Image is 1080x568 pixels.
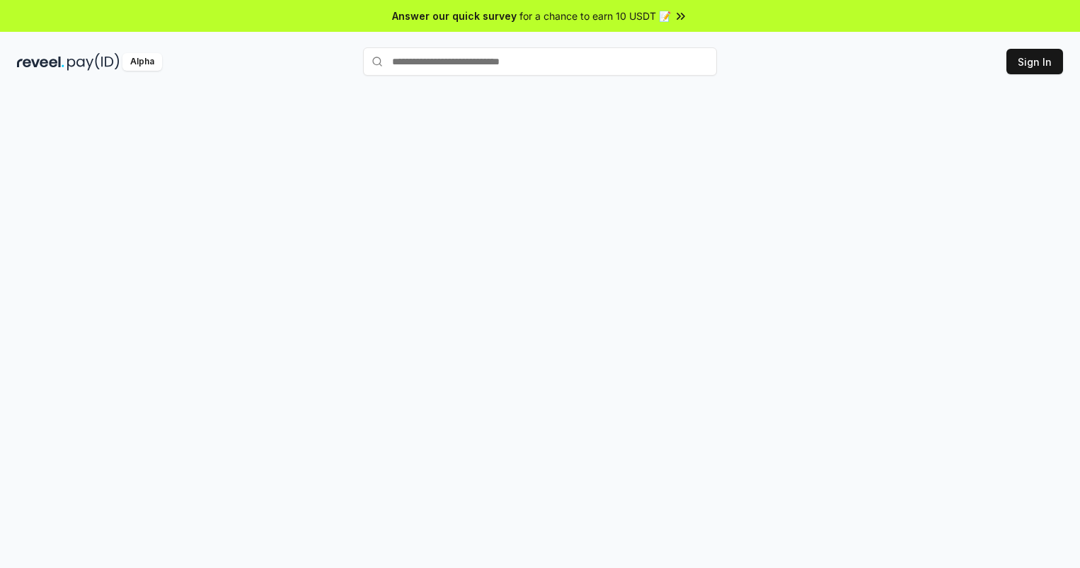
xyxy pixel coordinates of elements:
button: Sign In [1006,49,1063,74]
span: Answer our quick survey [392,8,517,23]
img: pay_id [67,53,120,71]
span: for a chance to earn 10 USDT 📝 [519,8,671,23]
div: Alpha [122,53,162,71]
img: reveel_dark [17,53,64,71]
